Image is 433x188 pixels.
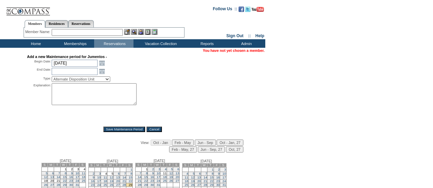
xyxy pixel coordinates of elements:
td: T [54,163,60,167]
a: 4 [187,172,188,175]
a: 19 [169,175,173,179]
img: Reservations [145,29,151,35]
a: 30 [216,183,220,187]
td: S [41,163,48,167]
a: Sign Out [226,33,243,38]
a: 2 [218,168,220,171]
a: 6 [52,172,54,175]
a: Members [25,20,46,28]
input: Oct - Jan [151,140,171,146]
a: 13 [197,176,201,179]
a: 23 [69,179,73,183]
a: 25 [163,179,166,183]
td: 4 [101,172,107,176]
a: 28 [204,183,207,187]
td: Admin [226,39,265,48]
a: 10 [76,172,79,175]
a: 30 [150,183,154,187]
a: 11 [185,176,188,179]
td: 21 [54,179,60,183]
a: 13 [176,172,179,175]
img: Subscribe to our YouTube Channel [252,7,264,12]
input: Feb - May [172,140,194,146]
a: 11 [103,176,107,179]
a: 27 [197,183,201,187]
a: 27 [116,183,119,187]
div: Begin Date: [27,59,51,67]
strong: Add a new Maintenance period for Jumentos - [27,55,107,59]
a: 26 [169,179,173,183]
a: 6 [118,172,119,175]
td: Memberships [55,39,94,48]
a: 24 [97,183,101,187]
a: 7 [205,172,207,175]
img: Become our fan on Facebook [239,6,244,12]
td: Reports [187,39,226,48]
td: 4 [79,167,86,172]
a: Residences [45,20,68,27]
a: 6 [199,172,201,175]
input: Jun - Sep, 27 [198,146,225,153]
a: 19 [191,179,194,183]
a: 14 [204,176,207,179]
a: 4 [165,168,166,171]
a: 23 [150,179,154,183]
a: 9 [71,172,73,175]
a: 14 [123,176,126,179]
span: [DATE] [107,159,118,163]
a: 18 [103,179,107,183]
a: 18 [82,175,85,179]
a: 5 [193,172,194,175]
td: T [161,163,167,167]
a: 22 [63,179,66,183]
td: M [141,163,148,167]
a: 10 [222,172,226,175]
a: 2 [93,172,94,175]
input: Feb - May, 27 [169,146,197,153]
a: 17 [97,179,101,183]
a: 21 [204,179,207,183]
a: 31 [76,183,79,187]
a: 19 [110,179,113,183]
a: 3 [99,172,101,175]
div: Member Name: [25,29,52,35]
td: 11 [161,172,167,175]
span: [DATE] [154,159,165,163]
a: Become our fan on Facebook [239,9,244,13]
td: 20 [48,179,54,183]
td: S [182,163,188,167]
a: 22 [144,179,148,183]
td: F [167,163,173,167]
img: Follow us on Twitter [245,6,251,12]
a: 12 [169,172,173,175]
a: 23 [91,183,94,187]
a: 18 [185,179,188,183]
a: 28 [138,183,141,187]
a: 6 [177,168,179,171]
td: 19 [41,179,48,183]
a: 10 [97,176,101,179]
span: View: [141,141,150,145]
a: 12 [110,176,113,179]
a: 15 [210,176,213,179]
td: M [94,163,101,167]
td: F [214,163,220,167]
a: 7 [124,172,126,175]
a: 24 [76,179,79,183]
a: 14 [138,175,141,179]
a: 24 [222,179,226,183]
a: 9 [152,172,154,175]
td: 3 [73,167,79,172]
a: 20 [176,175,179,179]
a: 3 [158,168,160,171]
td: Reservations [94,39,133,48]
a: Help [255,33,264,38]
a: 13 [50,175,54,179]
a: 16 [91,179,94,183]
a: Open the calendar popup. [98,59,106,67]
input: Oct - Jan, 27 [217,140,243,146]
a: Reservations [68,20,94,27]
a: 26 [110,183,113,187]
a: 5 [171,168,173,171]
a: 21 [138,179,141,183]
